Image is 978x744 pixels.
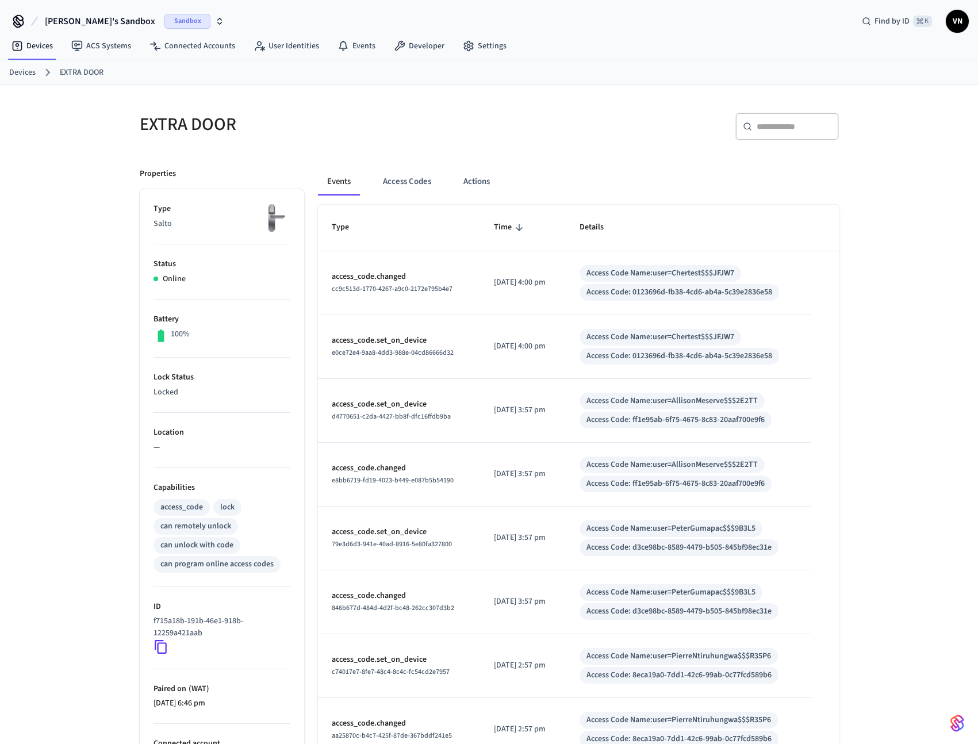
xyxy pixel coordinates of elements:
[154,697,290,710] p: [DATE] 6:46 pm
[154,386,290,398] p: Locked
[586,286,772,298] div: Access Code: 0123696d-fb38-4cd6-ab4a-5c39e2836e58
[332,603,454,613] span: 846b677d-484d-4d2f-bc48-262cc307d3b2
[454,36,516,56] a: Settings
[154,615,286,639] p: f715a18b-191b-46e1-918b-12259a421aab
[494,659,552,672] p: [DATE] 2:57 pm
[332,348,454,358] span: e0ce72e4-9aa8-4dd3-988e-04cd86666d32
[586,586,755,599] div: Access Code Name: user=PeterGumapac$$$9B3L5
[164,14,210,29] span: Sandbox
[586,350,772,362] div: Access Code: 0123696d-fb38-4cd6-ab4a-5c39e2836e58
[374,168,440,195] button: Access Codes
[160,539,233,551] div: can unlock with code
[60,67,103,79] a: EXTRA DOOR
[385,36,454,56] a: Developer
[586,714,771,726] div: Access Code Name: user=PierreNtiruhungwa$$$R35P6
[454,168,499,195] button: Actions
[586,650,771,662] div: Access Code Name: user=PierreNtiruhungwa$$$R35P6
[140,36,244,56] a: Connected Accounts
[262,203,290,233] img: salto_escutcheon_pin
[140,168,176,180] p: Properties
[332,539,452,549] span: 79e3d6d3-941e-40ad-8916-5e80fa327800
[2,36,62,56] a: Devices
[154,601,290,613] p: ID
[332,590,466,602] p: access_code.changed
[332,335,466,347] p: access_code.set_on_device
[186,683,209,695] span: ( WAT )
[171,328,190,340] p: 100%
[332,718,466,730] p: access_code.changed
[220,501,235,513] div: lock
[494,596,552,608] p: [DATE] 3:57 pm
[154,218,290,230] p: Salto
[328,36,385,56] a: Events
[586,523,755,535] div: Access Code Name: user=PeterGumapac$$$9B3L5
[332,731,452,741] span: aa25870c-b4c7-425f-87de-367bddf241e5
[586,331,734,343] div: Access Code Name: user=Chertest$$$JFJW7
[332,462,466,474] p: access_code.changed
[163,273,186,285] p: Online
[154,258,290,270] p: Status
[494,468,552,480] p: [DATE] 3:57 pm
[494,277,552,289] p: [DATE] 4:00 pm
[154,442,290,454] p: —
[332,284,452,294] span: cc9c513d-1770-4267-a9c0-2172e795b4e7
[140,113,482,136] h5: EXTRA DOOR
[45,14,155,28] span: [PERSON_NAME]'s Sandbox
[586,669,772,681] div: Access Code: 8eca19a0-7dd1-42c6-99ab-0c77fcd589b6
[62,36,140,56] a: ACS Systems
[586,267,734,279] div: Access Code Name: user=Chertest$$$JFJW7
[154,313,290,325] p: Battery
[853,11,941,32] div: Find by ID⌘ K
[580,218,619,236] span: Details
[154,203,290,215] p: Type
[160,558,274,570] div: can program online access codes
[875,16,910,27] span: Find by ID
[494,218,527,236] span: Time
[494,404,552,416] p: [DATE] 3:57 pm
[586,395,758,407] div: Access Code Name: user=AllisonMeserve$$$2E2TT
[160,501,203,513] div: access_code
[586,605,772,618] div: Access Code: d3ce98bc-8589-4479-b505-845bf98ec31e
[586,459,758,471] div: Access Code Name: user=AllisonMeserve$$$2E2TT
[332,398,466,411] p: access_code.set_on_device
[494,340,552,352] p: [DATE] 4:00 pm
[154,427,290,439] p: Location
[494,723,552,735] p: [DATE] 2:57 pm
[332,218,364,236] span: Type
[494,532,552,544] p: [DATE] 3:57 pm
[244,36,328,56] a: User Identities
[332,654,466,666] p: access_code.set_on_device
[160,520,231,532] div: can remotely unlock
[332,271,466,283] p: access_code.changed
[332,667,450,677] span: c74017e7-8fe7-48c4-8c4c-fc54cd2e7957
[332,412,451,421] span: d4770651-c2da-4427-bb8f-dfc16ffdb9ba
[913,16,932,27] span: ⌘ K
[318,168,360,195] button: Events
[332,475,454,485] span: e8bb6719-fd19-4023-b449-e087b5b54190
[946,10,969,33] button: VN
[947,11,968,32] span: VN
[950,714,964,733] img: SeamLogoGradient.69752ec5.svg
[154,371,290,383] p: Lock Status
[9,67,36,79] a: Devices
[586,542,772,554] div: Access Code: d3ce98bc-8589-4479-b505-845bf98ec31e
[154,482,290,494] p: Capabilities
[318,168,839,195] div: ant example
[586,414,765,426] div: Access Code: ff1e95ab-6f75-4675-8c83-20aaf700e9f6
[154,683,290,695] p: Paired on
[586,478,765,490] div: Access Code: ff1e95ab-6f75-4675-8c83-20aaf700e9f6
[332,526,466,538] p: access_code.set_on_device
